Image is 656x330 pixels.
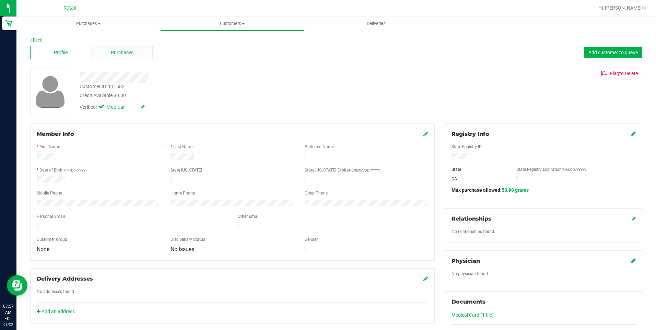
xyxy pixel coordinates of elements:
label: Date of Birth [39,167,86,173]
label: State Registry ID [452,144,482,150]
span: Delivery Addresses [37,275,93,282]
span: Medical [106,104,134,111]
label: No addresses found [37,288,74,295]
div: CA [446,176,511,182]
span: $0.00 [114,93,126,98]
span: Profile [54,49,68,56]
div: Credit Available: [80,92,380,99]
div: Customer ID: 111582 [80,83,125,90]
img: user-icon.png [32,74,68,109]
label: Preferred Name [305,144,334,150]
label: State [US_STATE] Expiration [305,167,380,173]
a: Customers [160,16,304,31]
span: (MM/DD/YYYY) [562,168,586,172]
label: Customer Group [37,236,67,243]
p: 07:57 AM EDT [3,303,13,322]
inline-svg: Retail [5,20,12,27]
a: Back [30,38,42,43]
span: Purchases [111,49,133,56]
span: No physician found. [452,271,489,276]
label: State Registry Expiration [516,166,586,173]
label: State [US_STATE] [171,167,202,173]
label: No relationships found. [452,228,495,235]
span: Documents [452,298,485,305]
span: 53.98 grams [502,187,529,193]
iframe: Resource center [7,275,27,296]
span: Add customer to queue [588,50,638,55]
span: Registry Info [452,131,489,137]
div: State [446,166,511,173]
label: Gender [305,236,318,243]
span: Member Info [37,131,74,137]
span: Hi, [PERSON_NAME]! [598,5,643,11]
a: Medical Card (1 file) [452,312,494,318]
span: Relationships [452,215,491,222]
span: No Issues [171,246,194,252]
button: Flagto Delete [597,68,642,79]
a: Deliveries [304,16,448,31]
a: Add an address [37,309,75,314]
label: Last Name [173,144,194,150]
label: Disciplinary Status [171,236,205,243]
span: Physician [452,258,480,264]
label: Other Phone [305,190,328,196]
div: Verified: [80,104,145,111]
label: First Name [39,144,60,150]
span: (MM/DD/YYYY) [62,168,86,172]
span: Customers [161,21,304,27]
span: (MM/DD/YYYY) [356,168,380,172]
label: Home Phone [171,190,195,196]
span: Deliveries [358,21,395,27]
span: Purchases [16,21,160,27]
span: None [37,246,49,252]
span: Retail [63,5,77,11]
label: Mobile Phone [37,190,62,196]
p: 08/23 [3,322,13,327]
button: Add customer to queue [584,47,642,58]
span: Max purchase allowed: [452,187,529,193]
a: Purchases [16,16,160,31]
label: Other Email [238,213,259,220]
label: Personal Email [37,213,65,220]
